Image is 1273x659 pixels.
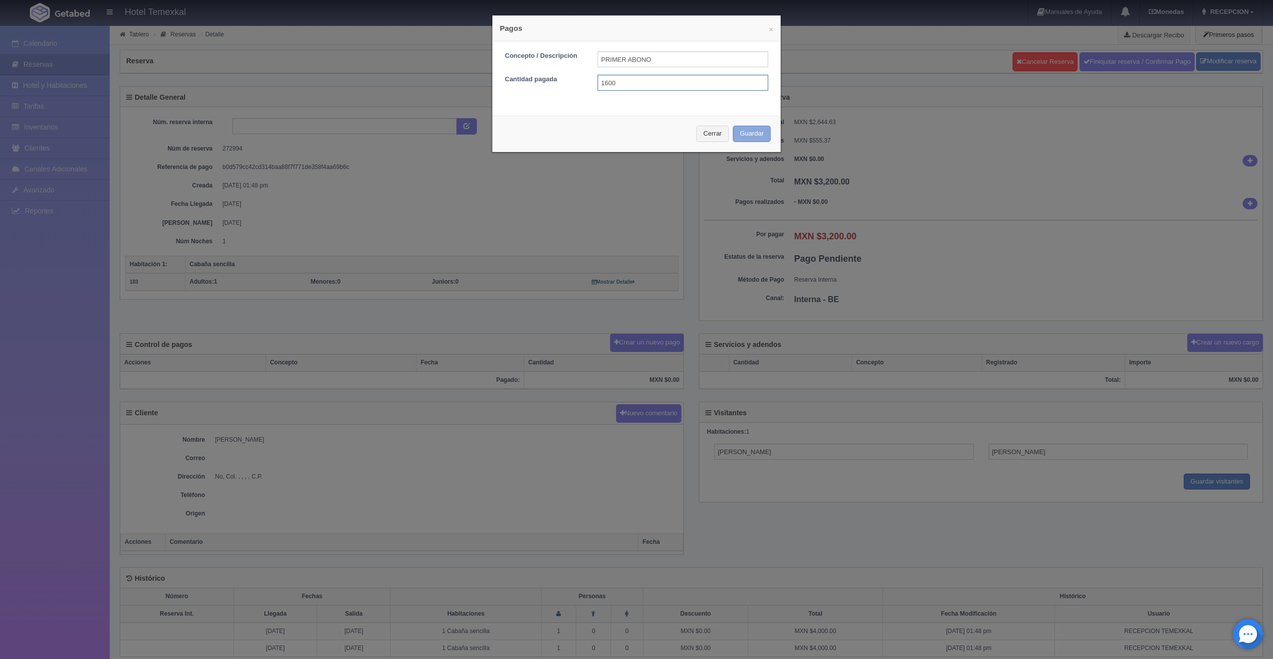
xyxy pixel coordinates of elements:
label: Cantidad pagada [497,75,590,84]
button: Guardar [733,126,771,142]
button: Cerrar [696,126,729,142]
button: × [769,25,773,33]
label: Concepto / Descripción [497,51,590,61]
h4: Pagos [500,23,773,33]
